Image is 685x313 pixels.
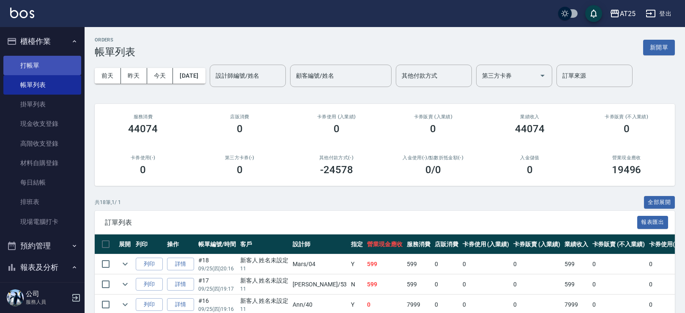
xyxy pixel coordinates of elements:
[237,164,243,176] h3: 0
[460,234,512,254] th: 卡券使用 (入業績)
[95,37,135,43] h2: ORDERS
[3,235,81,257] button: 預約管理
[10,8,34,18] img: Logo
[620,8,636,19] div: AT25
[433,254,460,274] td: 0
[3,282,81,301] a: 報表目錄
[647,254,682,274] td: 0
[237,123,243,135] h3: 0
[3,75,81,95] a: 帳單列表
[349,234,365,254] th: 指定
[136,258,163,271] button: 列印
[290,275,349,294] td: [PERSON_NAME] /53
[198,285,236,293] p: 09/25 (四) 19:17
[433,234,460,254] th: 店販消費
[105,218,637,227] span: 訂單列表
[527,164,533,176] h3: 0
[590,275,647,294] td: 0
[562,275,590,294] td: 599
[637,218,669,226] a: 報表匯出
[642,6,675,22] button: 登出
[430,123,436,135] h3: 0
[198,305,236,313] p: 09/25 (四) 19:16
[365,275,405,294] td: 599
[433,275,460,294] td: 0
[637,216,669,229] button: 報表匯出
[3,212,81,231] a: 現場電腦打卡
[3,114,81,133] a: 現金收支登錄
[643,40,675,55] button: 新開單
[395,114,471,120] h2: 卡券販賣 (入業績)
[26,298,69,306] p: 服務人員
[349,254,365,274] td: Y
[173,68,205,84] button: [DATE]
[95,68,121,84] button: 前天
[536,69,549,82] button: Open
[3,30,81,52] button: 櫃檯作業
[624,123,630,135] h3: 0
[647,234,682,254] th: 卡券使用(-)
[240,276,289,285] div: 新客人 姓名未設定
[95,46,135,58] h3: 帳單列表
[240,256,289,265] div: 新客人 姓名未設定
[395,155,471,161] h2: 入金使用(-) /點數折抵金額(-)
[290,254,349,274] td: Mars /04
[3,95,81,114] a: 掛單列表
[128,123,158,135] h3: 44074
[136,278,163,291] button: 列印
[165,234,196,254] th: 操作
[515,123,545,135] h3: 44074
[320,164,353,176] h3: -24578
[460,254,512,274] td: 0
[606,5,639,22] button: AT25
[167,258,194,271] a: 詳情
[562,234,590,254] th: 業績收入
[405,275,433,294] td: 599
[134,234,165,254] th: 列印
[26,290,69,298] h5: 公司
[147,68,173,84] button: 今天
[3,173,81,192] a: 每日結帳
[202,114,278,120] h2: 店販消費
[196,234,238,254] th: 帳單編號/時間
[140,164,146,176] h3: 0
[349,275,365,294] td: N
[95,199,121,206] p: 共 18 筆, 1 / 1
[136,298,163,311] button: 列印
[119,258,132,270] button: expand row
[3,256,81,278] button: 報表及分析
[562,254,590,274] td: 599
[365,234,405,254] th: 營業現金應收
[121,68,147,84] button: 昨天
[588,155,665,161] h2: 營業現金應收
[492,114,568,120] h2: 業績收入
[117,234,134,254] th: 展開
[590,254,647,274] td: 0
[238,234,291,254] th: 客戶
[7,289,24,306] img: Person
[196,254,238,274] td: #18
[167,278,194,291] a: 詳情
[202,155,278,161] h2: 第三方卡券(-)
[460,275,512,294] td: 0
[425,164,441,176] h3: 0 /0
[298,155,375,161] h2: 其他付款方式(-)
[119,298,132,311] button: expand row
[612,164,641,176] h3: 19496
[365,254,405,274] td: 599
[643,43,675,51] a: 新開單
[3,153,81,173] a: 材料自購登錄
[298,114,375,120] h2: 卡券使用 (入業績)
[405,254,433,274] td: 599
[3,56,81,75] a: 打帳單
[167,298,194,311] a: 詳情
[511,254,562,274] td: 0
[334,123,340,135] h3: 0
[585,5,602,22] button: save
[511,234,562,254] th: 卡券販賣 (入業績)
[3,192,81,212] a: 排班表
[240,285,289,293] p: 11
[198,265,236,272] p: 09/25 (四) 20:16
[511,275,562,294] td: 0
[105,155,181,161] h2: 卡券使用(-)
